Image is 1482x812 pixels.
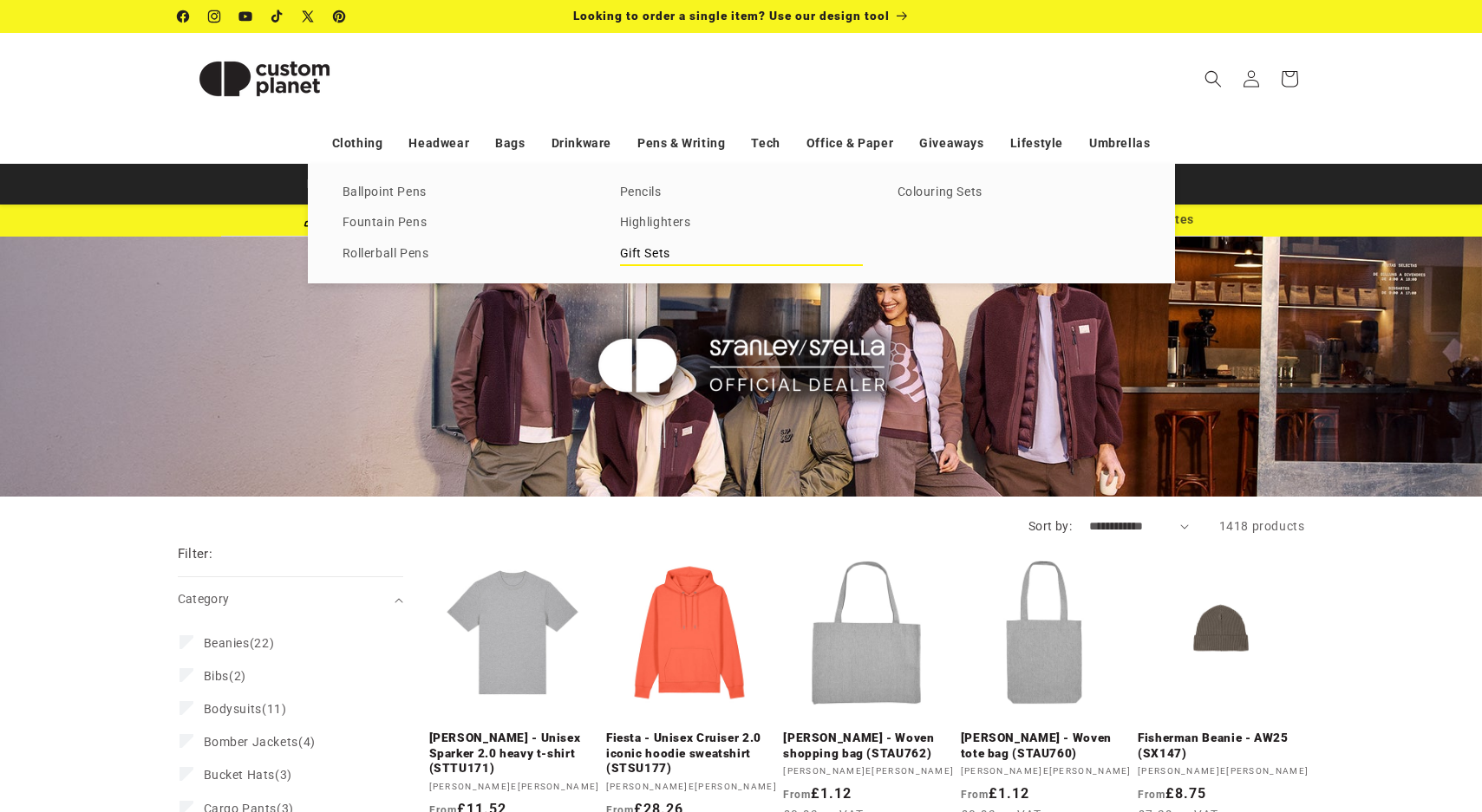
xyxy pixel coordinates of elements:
span: Bibs [204,669,229,683]
label: Sort by: [1028,519,1072,533]
a: Colouring Sets [898,181,1140,205]
a: Headwear [408,128,469,159]
summary: Category (0 selected) [178,577,403,621]
a: [PERSON_NAME] - Unisex Sparker 2.0 heavy t-shirt (STTU171) [429,731,600,776]
a: Pens & Writing [637,128,725,159]
a: Bags [495,128,525,159]
span: Bucket Hats [204,768,276,782]
a: Fisherman Beanie - AW25 (SX147) [1138,731,1309,761]
span: Beanies [204,636,250,650]
h2: Filter: [178,544,213,564]
iframe: Chat Widget [1185,625,1482,812]
a: Drinkware [552,128,611,159]
summary: Search [1194,60,1232,98]
span: (4) [204,734,316,750]
span: Bodysuits [204,702,262,716]
a: Highlighters [620,211,863,235]
span: Category [178,592,230,606]
a: Ballpoint Pens [343,181,585,205]
span: (3) [204,767,292,783]
a: Rollerball Pens [343,243,585,266]
a: Tech [751,128,780,159]
a: Lifestyle [1010,128,1063,159]
a: Giveaways [919,128,983,159]
span: 1418 products [1219,519,1305,533]
a: Gift Sets [620,243,863,266]
span: Looking to order a single item? Use our design tool [573,9,890,23]
a: Pencils [620,181,863,205]
span: (2) [204,668,246,684]
a: Clothing [332,128,383,159]
a: Fountain Pens [343,211,585,235]
span: (11) [204,701,287,717]
a: [PERSON_NAME] - Woven shopping bag (STAU762) [783,731,954,761]
a: Office & Paper [806,128,893,159]
a: Umbrellas [1089,128,1150,159]
a: [PERSON_NAME] - Woven tote bag (STAU760) [961,731,1132,761]
a: Fiesta - Unisex Cruiser 2.0 iconic hoodie sweatshirt (STSU177) [606,731,777,776]
span: Bomber Jackets [204,735,298,749]
img: Custom Planet [178,40,351,118]
span: (22) [204,635,275,651]
a: Custom Planet [171,33,357,124]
